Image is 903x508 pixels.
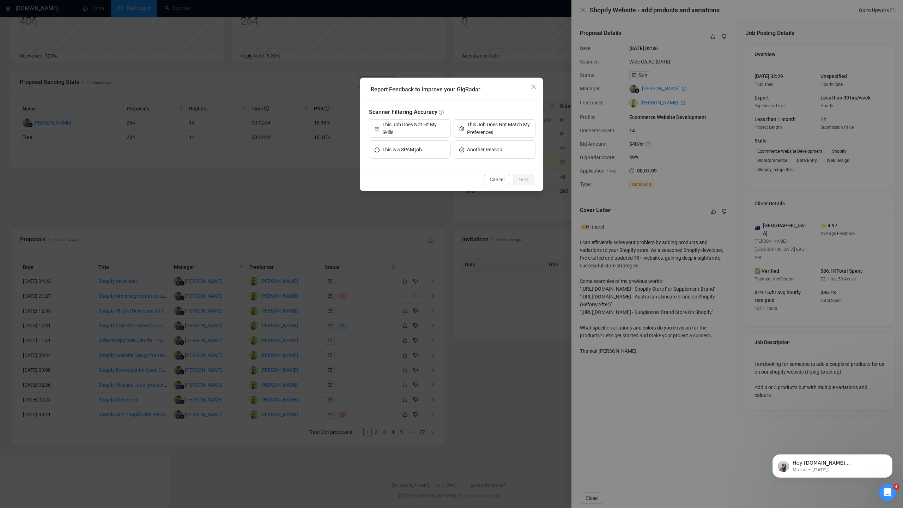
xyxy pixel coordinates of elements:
span: frown [459,147,464,152]
span: question-circle [439,109,444,115]
button: settingThis Job Does Not Match My Preferences [454,119,535,138]
div: Report Feedback to Improve your GigRadar [371,86,537,93]
span: Another Reason [467,146,502,153]
button: barsThis Job Does Not Fit My Skills [369,119,451,138]
span: exclamation-circle [375,147,380,152]
button: Next [513,174,534,185]
button: Close [524,78,543,97]
iframe: Intercom live chat [879,484,896,501]
span: close [531,84,537,90]
span: This is a SPAM job [382,146,422,153]
span: Cancel [490,176,504,183]
span: bars [375,126,380,131]
span: 4 [893,484,899,490]
span: This Job Does Not Match My Preferences [467,121,530,136]
button: exclamation-circleThis is a SPAM job [369,140,451,159]
span: setting [459,126,464,131]
button: frownAnother Reason [454,140,535,159]
span: This Job Does Not Fit My Skills [382,121,445,136]
button: Cancel [484,174,510,185]
h5: Scanner Filtering Accuracy [369,108,535,116]
iframe: Intercom notifications message [762,440,903,489]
